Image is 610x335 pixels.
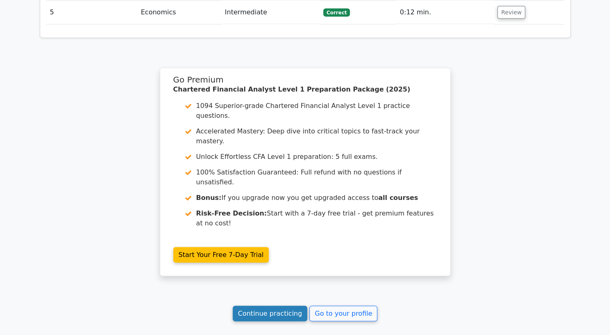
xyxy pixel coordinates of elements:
[397,1,494,24] td: 0:12 min.
[222,1,320,24] td: Intermediate
[323,9,350,17] span: Correct
[497,6,525,19] button: Review
[309,306,377,321] a: Go to your profile
[233,306,308,321] a: Continue practicing
[138,1,222,24] td: Economics
[47,1,138,24] td: 5
[173,247,269,263] a: Start Your Free 7-Day Trial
